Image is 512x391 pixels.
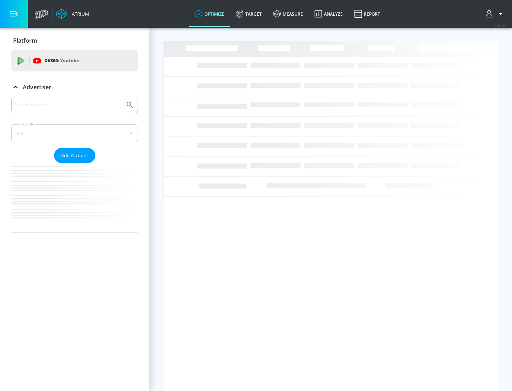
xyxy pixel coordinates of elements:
[44,57,79,65] p: DV360:
[13,37,37,44] p: Platform
[495,23,505,27] span: v 4.24.0
[11,31,138,50] div: Platform
[23,83,51,91] p: Advertiser
[348,1,386,27] a: Report
[60,57,79,64] p: Youtube
[11,97,138,232] div: Advertiser
[14,100,122,109] input: Search by name
[11,77,138,97] div: Advertiser
[11,50,138,71] div: DV360: Youtube
[230,1,267,27] a: Target
[61,151,88,160] span: Add Account
[267,1,309,27] a: measure
[309,1,348,27] a: Analyze
[20,122,36,127] label: Sort By
[11,163,138,232] nav: list of Advertiser
[69,11,89,17] div: Atrium
[54,148,95,163] button: Add Account
[56,9,89,19] a: Atrium
[11,124,138,142] div: A-Z
[189,1,230,27] a: optimize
